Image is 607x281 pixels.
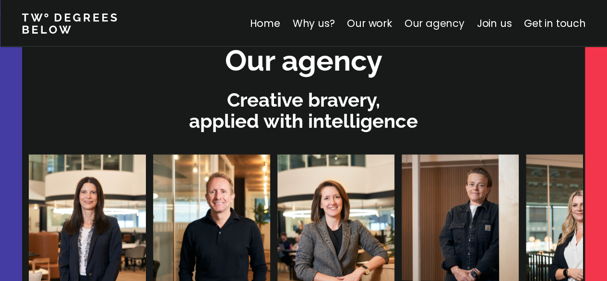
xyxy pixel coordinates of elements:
[404,16,464,30] a: Our agency
[225,41,382,80] h2: Our agency
[250,16,280,30] a: Home
[524,16,585,30] a: Get in touch
[27,89,580,132] p: Creative bravery, applied with intelligence
[292,16,334,30] a: Why us?
[347,16,392,30] a: Our work
[476,16,512,30] a: Join us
